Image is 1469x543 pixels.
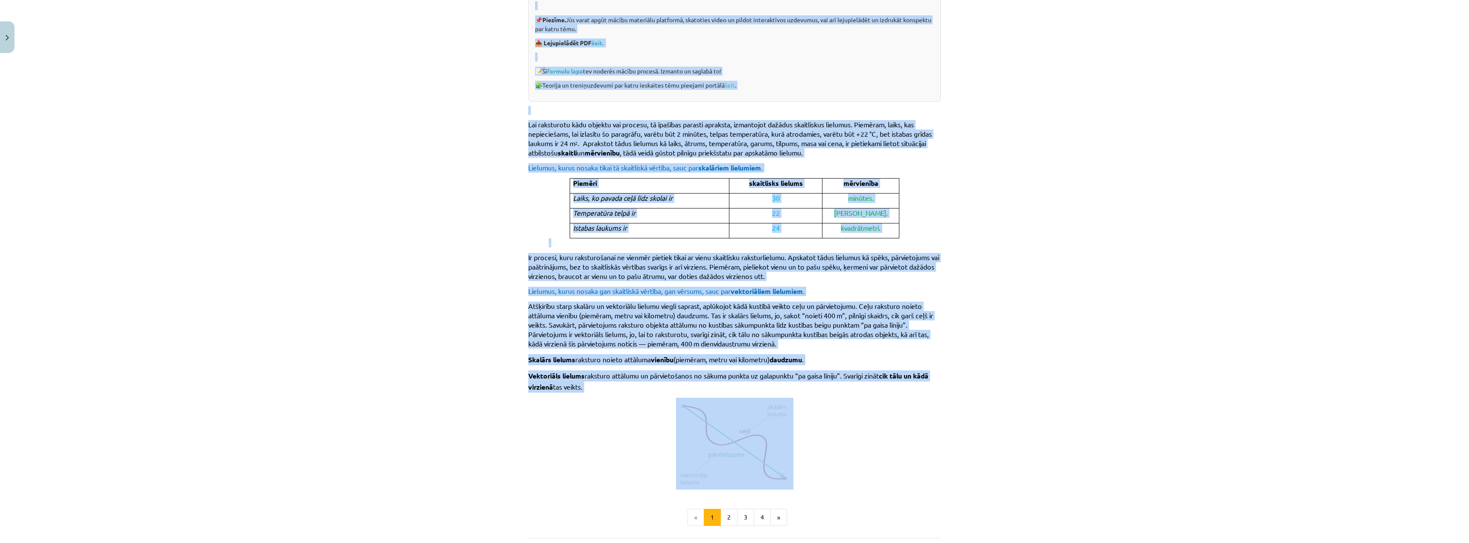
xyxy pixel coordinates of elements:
[528,129,932,157] span: °C, bet istabas grīdas laukums ir 24 m . Aprakstot tādus lielumus kā laiks, ātrums, temperatūra, ...
[725,81,735,89] a: šeit
[848,194,874,202] span: minūtes.
[860,129,868,138] span: 22
[585,148,620,157] span: mērvienību
[841,223,881,232] span: kvadrātmetri.
[754,509,771,526] button: 4
[731,287,803,296] span: vektoriāliem lielumiem
[575,140,578,146] span: 2
[772,223,780,232] span: 24
[573,179,597,188] span: Piemēri
[720,509,737,526] button: 2
[772,194,780,202] span: 30
[770,355,802,364] span: daudzumu
[558,148,577,157] span: skaitli
[528,287,805,295] span: Lielumus, kurus nosaka gan skaitliskā vērtība, gan vērsums, sauc par .
[528,509,941,526] nav: Page navigation example
[591,39,603,47] a: šeit.
[553,382,582,391] span: tas veikts.
[651,355,673,364] span: vienību
[528,371,585,380] span: Vektoriāls lielums
[573,208,635,217] span: Temperatūra telpā ir
[575,355,651,364] span: raksturo noieto attāluma
[535,81,934,90] p: 🧩 Teorija un treniņuzdevumi par katru ieskaites tēmu pieejami portālā .
[528,120,914,138] span: Lai raksturotu kādu objektu vai procesu, tā īpašības parasti apraksta, izmantojot dažādus skaitli...
[749,179,803,188] span: skaitlisks lielums
[802,355,804,364] span: .
[673,355,770,364] span: (piemēram, metru vai kilometru)
[528,302,922,320] span: Atšķirību starp skalāru un vektoriālu lielumu viegli saprast, aplūkojot kādā kustībā veikto ceļu ...
[737,509,754,526] button: 3
[528,355,575,364] span: Skalārs lielums
[535,15,934,33] p: 📌 Jūs varat apgūt mācību materiālu platformā, skatoties video un pildot interaktīvos uzdevumus, v...
[694,339,776,348] span: m dienvidaustrumu virzienā.
[528,163,763,172] span: Lielumus, kurus nosaka tikai tā skaitliskā vērtība, sauc par .
[585,371,879,380] span: raksturo attālumu un pārvietošanos no sākuma punkta uz galapunktu “pa gaisa līniju”. Svarīgi zināt
[535,39,605,47] strong: 📥 Lejupielādēt PDF
[573,194,673,202] span: Laiks, ko pavada ceļā līdz skolai ir
[834,208,888,217] span: [PERSON_NAME].
[547,67,583,75] a: formulu lapa
[843,179,878,188] span: mērvienība
[772,208,780,217] span: 22
[573,223,627,232] span: Istabas laukums ir
[770,509,787,526] button: »
[6,35,9,41] img: icon-close-lesson-0947bae3869378f0d4975bcd49f059093ad1ed9edebbc8119c70593378902aed.svg
[704,509,721,526] button: 1
[542,16,566,23] strong: Piezīme.
[528,311,933,348] span: m”, pilnīgi skaidrs, cik garš ceļš ir veikts. Savukārt, pārvietojums raksturo objekta attālumu no...
[528,253,939,280] span: Ir procesi, kuru raksturošanai ne vienmēr pietiek tikai ar vienu skaitlisku raksturlielumu. Apska...
[698,163,761,172] span: skalāriem lielumiem
[535,67,934,76] p: 📝 Šī tev noderēs mācību procesā. Izmanto un saglabā to!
